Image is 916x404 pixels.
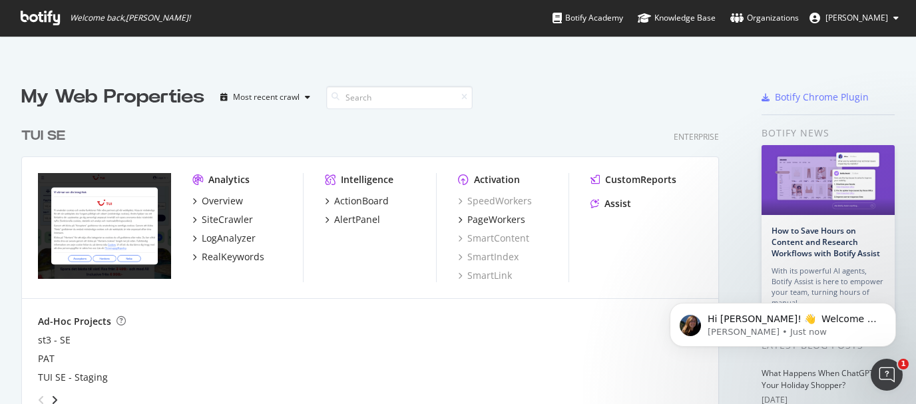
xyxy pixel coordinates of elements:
div: Ad-Hoc Projects [38,315,111,328]
div: Botify news [762,126,895,140]
a: TUI SE [21,126,71,146]
div: AlertPanel [334,213,380,226]
img: How to Save Hours on Content and Research Workflows with Botify Assist [762,145,895,215]
div: Overview [202,194,243,208]
a: RealKeywords [192,250,264,264]
a: Overview [192,194,243,208]
a: LogAnalyzer [192,232,256,245]
a: SmartIndex [458,250,519,264]
a: Botify Chrome Plugin [762,91,869,104]
div: ActionBoard [334,194,389,208]
a: What Happens When ChatGPT Is Your Holiday Shopper? [762,367,882,391]
a: CustomReports [590,173,676,186]
div: Analytics [208,173,250,186]
div: LogAnalyzer [202,232,256,245]
a: ActionBoard [325,194,389,208]
div: Botify Chrome Plugin [775,91,869,104]
div: SiteCrawler [202,213,253,226]
div: My Web Properties [21,84,204,110]
div: Most recent crawl [233,93,300,101]
img: tui.se [38,173,171,280]
div: RealKeywords [202,250,264,264]
a: PAT [38,352,55,365]
a: TUI SE - Staging [38,371,108,384]
div: Intelligence [341,173,393,186]
div: PageWorkers [467,213,525,226]
a: st3 - SE [38,333,71,347]
a: SpeedWorkers [458,194,532,208]
a: PageWorkers [458,213,525,226]
iframe: Intercom notifications message [650,275,916,368]
a: Assist [590,197,631,210]
a: AlertPanel [325,213,380,226]
div: With its powerful AI agents, Botify Assist is here to empower your team, turning hours of manual… [772,266,885,308]
a: SmartLink [458,269,512,282]
div: CustomReports [605,173,676,186]
div: TUI SE [21,126,65,146]
span: 1 [898,359,909,369]
button: Most recent crawl [215,87,316,108]
div: Activation [474,173,520,186]
div: Assist [604,197,631,210]
input: Search [326,86,473,109]
a: SiteCrawler [192,213,253,226]
iframe: Intercom live chat [871,359,903,391]
a: How to Save Hours on Content and Research Workflows with Botify Assist [772,225,880,259]
a: SmartContent [458,232,529,245]
div: Enterprise [674,131,719,142]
